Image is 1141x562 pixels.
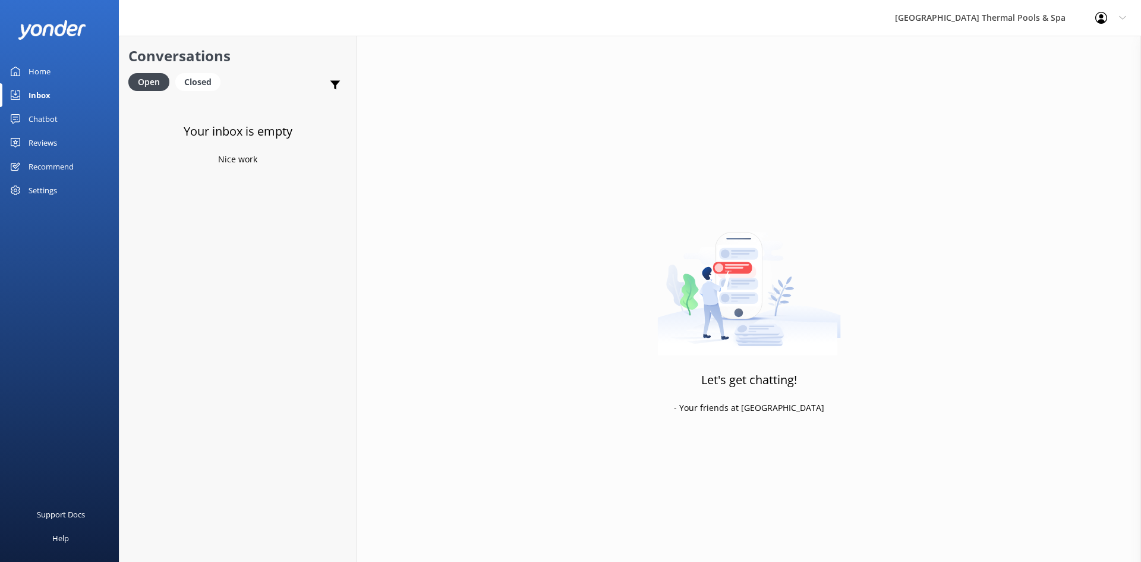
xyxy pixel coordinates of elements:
div: Open [128,73,169,91]
h3: Let's get chatting! [701,371,797,390]
p: - Your friends at [GEOGRAPHIC_DATA] [674,401,824,415]
div: Help [52,526,69,550]
div: Chatbot [29,107,58,131]
h3: Your inbox is empty [184,122,292,141]
img: artwork of a man stealing a conversation from at giant smartphone [657,207,841,356]
a: Closed [175,75,226,88]
img: yonder-white-logo.png [18,20,86,40]
p: Nice work [218,153,257,166]
div: Recommend [29,155,74,178]
h2: Conversations [128,45,347,67]
a: Open [128,75,175,88]
div: Reviews [29,131,57,155]
div: Support Docs [37,503,85,526]
div: Closed [175,73,220,91]
div: Home [29,59,51,83]
div: Inbox [29,83,51,107]
div: Settings [29,178,57,202]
